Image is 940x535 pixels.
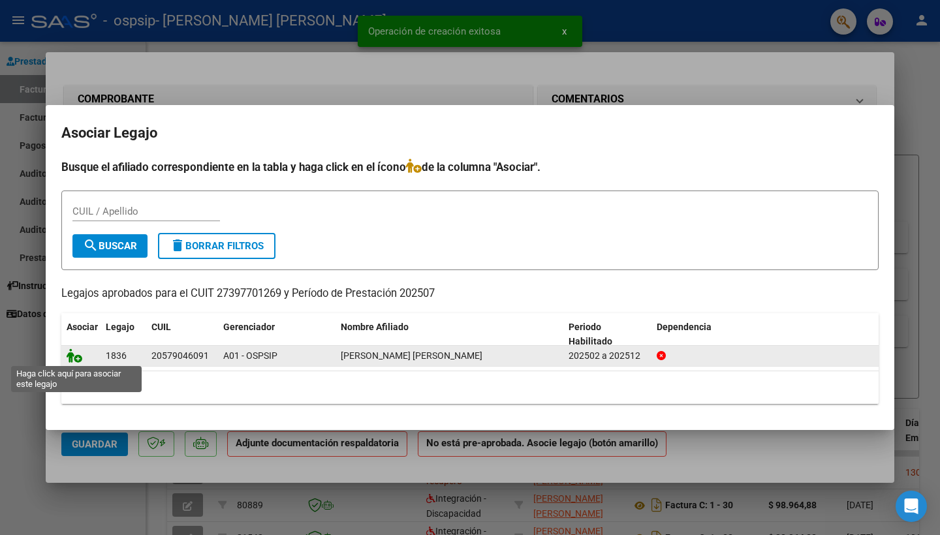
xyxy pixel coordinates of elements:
[61,121,879,145] h2: Asociar Legajo
[341,350,482,361] span: BURGOS GIAN GABRIEL
[158,233,275,259] button: Borrar Filtros
[101,313,146,356] datatable-header-cell: Legajo
[223,322,275,332] span: Gerenciador
[336,313,563,356] datatable-header-cell: Nombre Afiliado
[341,322,409,332] span: Nombre Afiliado
[563,313,651,356] datatable-header-cell: Periodo Habilitado
[61,159,879,176] h4: Busque el afiliado correspondiente en la tabla y haga click en el ícono de la columna "Asociar".
[569,322,612,347] span: Periodo Habilitado
[151,322,171,332] span: CUIL
[146,313,218,356] datatable-header-cell: CUIL
[72,234,148,258] button: Buscar
[151,348,209,363] div: 20579046091
[83,237,99,253] mat-icon: search
[106,350,127,361] span: 1836
[657,322,712,332] span: Dependencia
[61,286,879,302] p: Legajos aprobados para el CUIT 27397701269 y Período de Prestación 202507
[170,240,264,252] span: Borrar Filtros
[569,348,646,363] div: 202502 a 202512
[223,350,277,361] span: A01 - OSPSIP
[651,313,879,356] datatable-header-cell: Dependencia
[61,313,101,356] datatable-header-cell: Asociar
[61,371,879,404] div: 1 registros
[896,491,927,522] div: Open Intercom Messenger
[83,240,137,252] span: Buscar
[67,322,98,332] span: Asociar
[218,313,336,356] datatable-header-cell: Gerenciador
[170,237,185,253] mat-icon: delete
[106,322,134,332] span: Legajo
